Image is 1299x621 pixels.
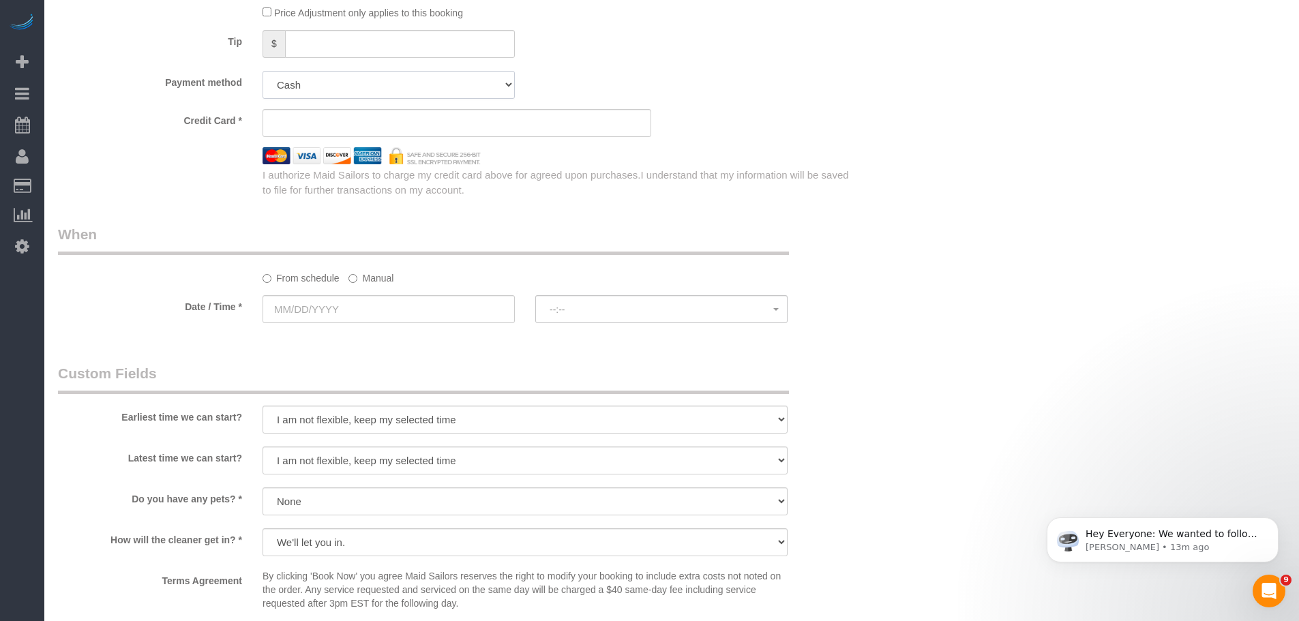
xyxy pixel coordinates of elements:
input: From schedule [263,274,271,283]
span: 9 [1281,575,1291,586]
legend: When [58,224,789,255]
span: --:-- [550,304,773,315]
label: Manual [348,267,393,285]
legend: Custom Fields [58,363,789,394]
label: How will the cleaner get in? * [48,528,252,547]
button: --:-- [535,295,788,323]
label: Tip [48,30,252,48]
p: By clicking 'Book Now' you agree Maid Sailors reserves the right to modify your booking to includ... [263,569,788,610]
input: Manual [348,274,357,283]
span: Hey Everyone: We wanted to follow up and let you know we have been closely monitoring the account... [59,40,233,186]
iframe: Intercom notifications message [1026,489,1299,584]
img: Automaid Logo [8,14,35,33]
span: Price Adjustment only applies to this booking [274,7,463,18]
iframe: Intercom live chat [1253,575,1285,607]
span: $ [263,30,285,58]
label: Credit Card * [48,109,252,127]
label: Earliest time we can start? [48,406,252,424]
div: I authorize Maid Sailors to charge my credit card above for agreed upon purchases. [252,168,866,197]
label: Date / Time * [48,295,252,314]
span: I understand that my information will be saved to file for further transactions on my account. [263,169,849,195]
label: Payment method [48,71,252,89]
label: Latest time we can start? [48,446,252,465]
p: Message from Ellie, sent 13m ago [59,52,235,65]
label: From schedule [263,267,340,285]
label: Do you have any pets? * [48,487,252,506]
iframe: Secure card payment input frame [274,117,640,129]
input: MM/DD/YYYY [263,295,515,323]
img: credit cards [252,147,491,164]
label: Terms Agreement [48,569,252,588]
